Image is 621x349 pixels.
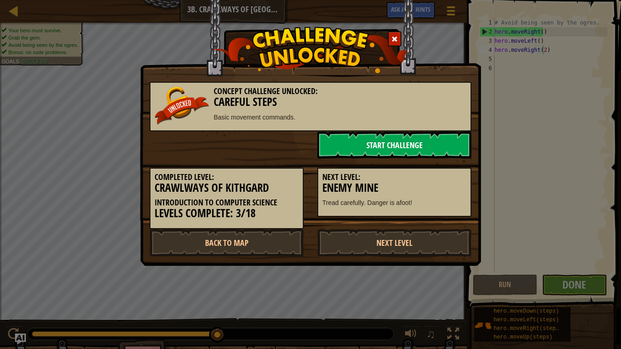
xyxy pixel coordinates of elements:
h5: Completed Level: [155,173,299,182]
a: Back to Map [150,229,304,256]
h3: Enemy Mine [322,182,466,194]
a: Start Challenge [317,131,471,159]
img: challenge_unlocked.png [213,27,408,73]
span: Concept Challenge Unlocked: [214,85,318,97]
p: Tread carefully. Danger is afoot! [322,198,466,207]
img: unlocked_banner.png [155,87,209,125]
h5: Next Level: [322,173,466,182]
h3: Crawlways of Kithgard [155,182,299,194]
h3: Careful Steps [155,96,466,108]
h3: Levels Complete: 3/18 [155,207,299,219]
p: Basic movement commands. [155,113,466,122]
h5: Introduction to Computer Science [155,198,299,207]
a: Next Level [317,229,471,256]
